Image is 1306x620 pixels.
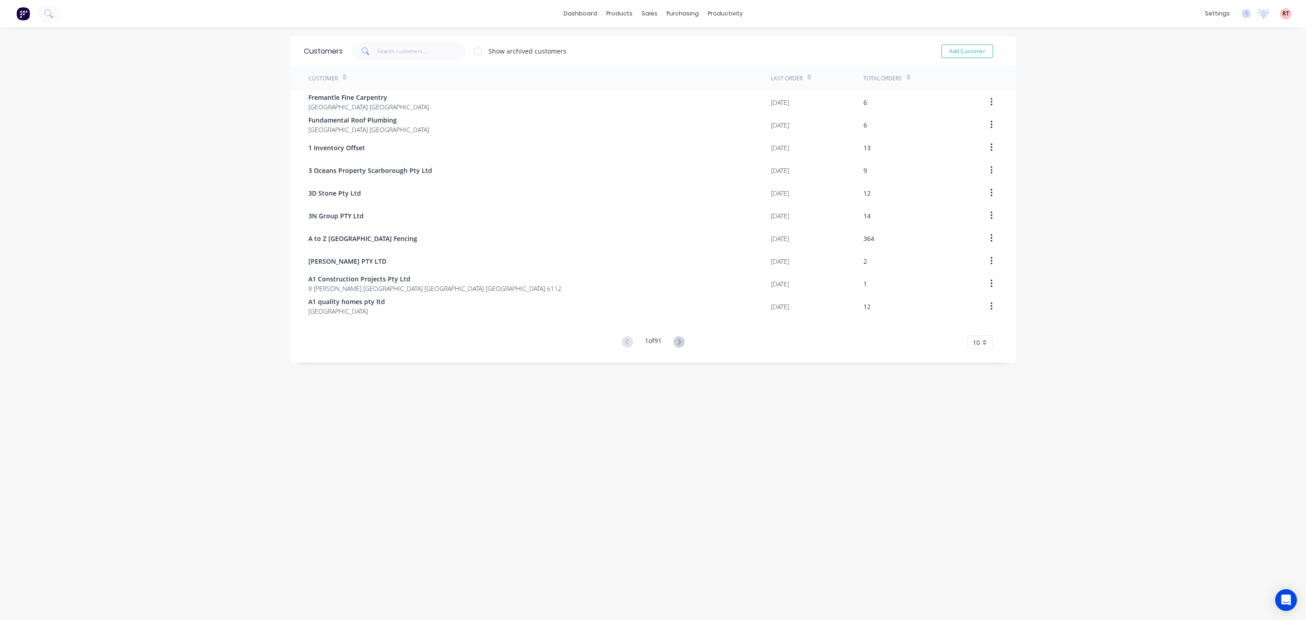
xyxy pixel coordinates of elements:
[771,211,789,221] div: [DATE]
[771,302,789,311] div: [DATE]
[863,74,902,83] div: Total Orders
[662,7,703,20] div: purchasing
[771,188,789,198] div: [DATE]
[377,42,466,60] input: Search customers...
[863,188,871,198] div: 12
[703,7,747,20] div: productivity
[488,46,566,56] div: Show archived customers
[973,338,980,347] span: 10
[863,211,871,221] div: 14
[771,143,789,153] div: [DATE]
[308,297,385,306] span: A1 quality homes pty ltd
[308,234,417,243] span: A to Z [GEOGRAPHIC_DATA] Fencing
[308,188,361,198] span: 3D Stone Pty Ltd
[863,143,871,153] div: 13
[771,279,789,289] div: [DATE]
[863,120,867,130] div: 6
[308,102,429,112] span: [GEOGRAPHIC_DATA] [GEOGRAPHIC_DATA]
[771,98,789,107] div: [DATE]
[771,74,803,83] div: Last Order
[1282,10,1289,18] span: RT
[863,98,867,107] div: 6
[1275,589,1297,611] div: Open Intercom Messenger
[863,234,874,243] div: 364
[308,125,429,134] span: [GEOGRAPHIC_DATA] [GEOGRAPHIC_DATA]
[308,115,429,125] span: Fundamental Roof Plumbing
[771,256,789,266] div: [DATE]
[308,166,432,175] span: 3 Oceans Property Scarborough Pty Ltd
[1200,7,1234,20] div: settings
[308,306,385,316] span: [GEOGRAPHIC_DATA]
[304,46,343,57] div: Customers
[771,166,789,175] div: [DATE]
[771,120,789,130] div: [DATE]
[308,274,561,284] span: A1 Construction Projects Pty Ltd
[645,336,662,349] div: 1 of 91
[863,279,867,289] div: 1
[16,7,30,20] img: Factory
[559,7,602,20] a: dashboard
[602,7,637,20] div: products
[308,256,386,266] span: [PERSON_NAME] PTY LTD
[308,74,338,83] div: Customer
[308,93,429,102] span: Fremantle Fine Carpentry
[308,211,364,221] span: 3N Group PTY Ltd
[771,234,789,243] div: [DATE]
[863,302,871,311] div: 12
[308,284,561,293] span: 8 [PERSON_NAME] [GEOGRAPHIC_DATA] [GEOGRAPHIC_DATA] [GEOGRAPHIC_DATA] 6112
[637,7,662,20] div: sales
[308,143,365,153] span: 1 Inventory Offset
[863,166,867,175] div: 9
[941,44,993,58] button: Add Customer
[863,256,867,266] div: 2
